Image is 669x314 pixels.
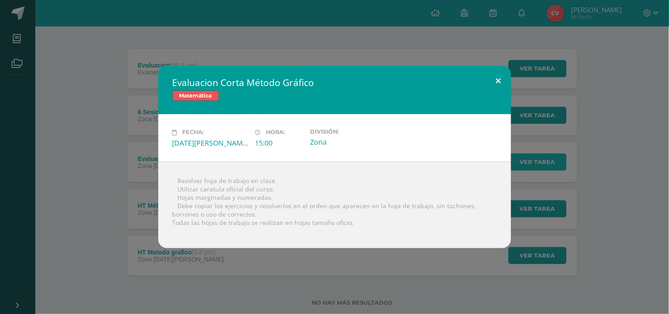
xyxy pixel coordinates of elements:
[158,162,511,248] div:  Resolver hoja de trabajo en clase  Utilizar caratula oficial del curso.  Hojas marginadas y n...
[255,138,303,148] div: 15:00
[183,129,204,136] span: Fecha:
[310,128,386,135] label: División:
[172,90,219,101] span: Matemática
[266,129,285,136] span: Hora:
[172,138,248,148] div: [DATE][PERSON_NAME]
[172,76,497,89] h2: Evaluacion Corta Método Gráfico
[310,137,386,147] div: Zona
[486,66,511,96] button: Close (Esc)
